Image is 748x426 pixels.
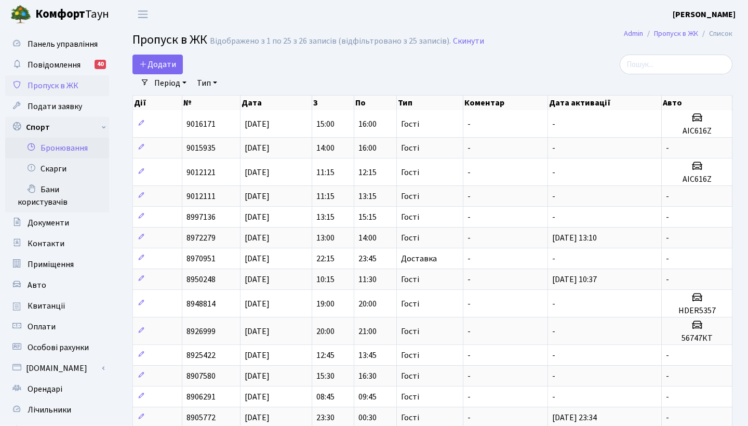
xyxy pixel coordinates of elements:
span: 9012121 [186,167,216,178]
span: - [468,167,471,178]
span: [DATE] [245,412,270,423]
span: 13:00 [316,232,335,244]
span: 16:00 [358,118,377,130]
a: Спорт [5,117,109,138]
span: [DATE] [245,326,270,337]
span: [DATE] [245,253,270,264]
span: Гості [401,327,419,336]
span: 8970951 [186,253,216,264]
span: Авто [28,279,46,291]
a: [PERSON_NAME] [673,8,736,21]
span: 20:00 [316,326,335,337]
span: 00:30 [358,412,377,423]
span: - [666,232,669,244]
span: - [552,253,555,264]
span: - [666,370,669,382]
span: 8972279 [186,232,216,244]
span: 8905772 [186,412,216,423]
h5: AIC616Z [666,175,728,184]
span: Гості [401,372,419,380]
a: Особові рахунки [5,337,109,358]
span: 13:15 [358,191,377,202]
span: - [552,370,555,382]
span: 14:00 [358,232,377,244]
span: 09:45 [358,391,377,403]
span: - [468,118,471,130]
div: 40 [95,60,106,69]
a: [DOMAIN_NAME] [5,358,109,379]
span: - [468,191,471,202]
span: - [468,391,471,403]
a: Бани користувачів [5,179,109,212]
span: Пропуск в ЖК [132,31,207,49]
h5: AIC616Z [666,126,728,136]
span: Додати [139,59,176,70]
span: - [468,232,471,244]
img: logo.png [10,4,31,25]
span: 11:15 [316,191,335,202]
span: Оплати [28,321,56,332]
span: 14:00 [316,142,335,154]
span: - [552,326,555,337]
span: Подати заявку [28,101,82,112]
span: Пропуск в ЖК [28,80,78,91]
span: [DATE] [245,274,270,285]
span: 9015935 [186,142,216,154]
span: 8907580 [186,370,216,382]
a: Лічильники [5,400,109,420]
span: - [468,326,471,337]
th: По [354,96,397,110]
th: Дії [133,96,182,110]
span: Гості [401,300,419,308]
span: - [552,191,555,202]
div: Відображено з 1 по 25 з 26 записів (відфільтровано з 25 записів). [210,36,451,46]
span: [DATE] [245,142,270,154]
span: 9012111 [186,191,216,202]
span: [DATE] 13:10 [552,232,597,244]
button: Переключити навігацію [130,6,156,23]
span: - [666,391,669,403]
span: Документи [28,217,69,229]
span: [DATE] [245,370,270,382]
span: 19:00 [316,298,335,310]
span: Гості [401,393,419,401]
span: Особові рахунки [28,342,89,353]
span: 12:45 [316,350,335,361]
span: - [666,412,669,423]
span: Гості [401,213,419,221]
th: Тип [397,96,463,110]
th: № [182,96,241,110]
b: Комфорт [35,6,85,22]
span: 11:15 [316,167,335,178]
span: Гості [401,275,419,284]
span: Гості [401,234,419,242]
span: - [468,211,471,223]
span: - [468,412,471,423]
span: - [666,142,669,154]
span: Лічильники [28,404,71,416]
span: Приміщення [28,259,74,270]
a: Авто [5,275,109,296]
span: [DATE] [245,167,270,178]
span: [DATE] [245,391,270,403]
span: - [552,391,555,403]
span: - [666,350,669,361]
a: Приміщення [5,254,109,275]
span: 16:30 [358,370,377,382]
span: Гості [401,192,419,201]
span: - [666,211,669,223]
span: [DATE] [245,350,270,361]
a: Пропуск в ЖК [654,28,698,39]
b: [PERSON_NAME] [673,9,736,20]
a: Контакти [5,233,109,254]
a: Скарги [5,158,109,179]
span: Квитанції [28,300,65,312]
span: 8906291 [186,391,216,403]
span: 8950248 [186,274,216,285]
span: Доставка [401,255,437,263]
span: Орендарі [28,383,62,395]
span: - [468,350,471,361]
span: [DATE] [245,298,270,310]
span: - [552,298,555,310]
span: 12:15 [358,167,377,178]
